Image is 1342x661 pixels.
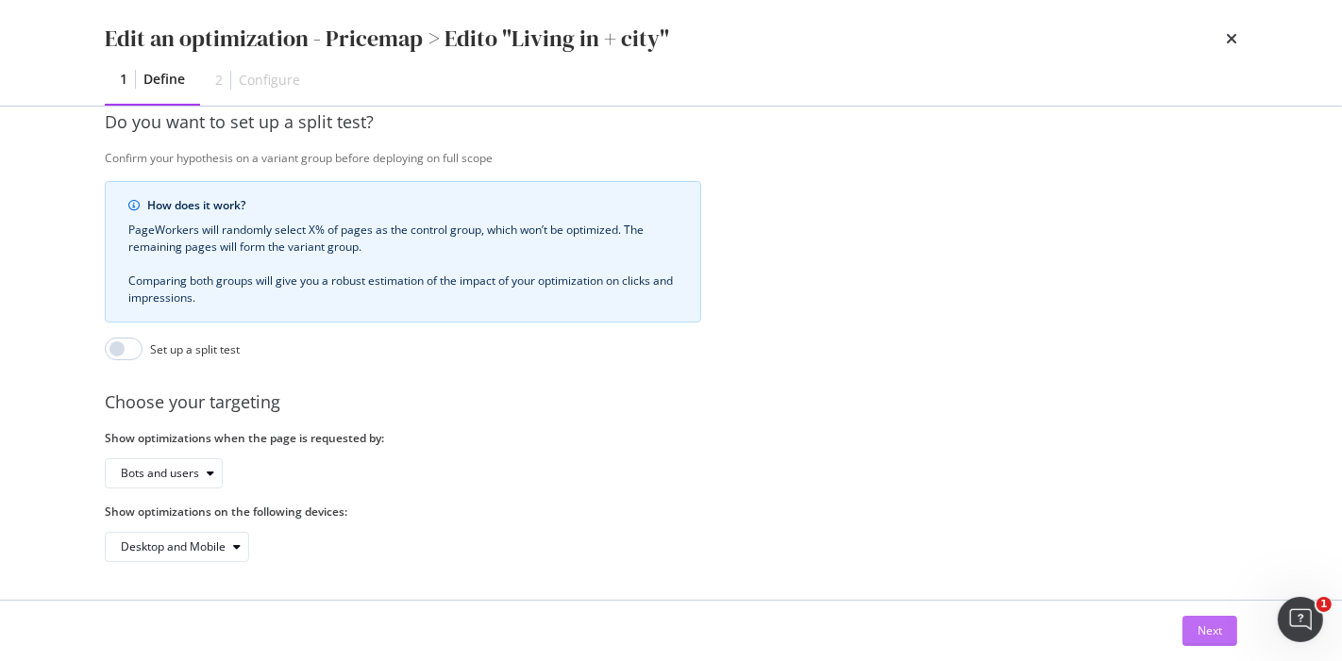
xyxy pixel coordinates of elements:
[128,222,678,306] div: PageWorkers will randomly select X% of pages as the control group, which won’t be optimized. The ...
[1317,597,1332,612] span: 1
[239,71,300,90] div: Configure
[1198,622,1222,638] div: Next
[1226,23,1237,55] div: times
[105,458,223,488] button: Bots and users
[215,71,223,90] div: 2
[1183,616,1237,646] button: Next
[120,70,127,89] div: 1
[143,70,185,89] div: Define
[105,504,701,520] label: Show optimizations on the following devices:
[1278,597,1323,642] iframe: Intercom live chat
[105,150,1331,166] div: Confirm your hypothesis on a variant group before deploying on full scope
[105,181,701,322] div: info banner
[121,468,199,479] div: Bots and users
[105,390,1331,415] div: Choose your targeting
[147,197,678,214] div: How does it work?
[105,532,249,562] button: Desktop and Mobile
[105,430,701,446] label: Show optimizations when the page is requested by:
[105,110,1331,135] div: Do you want to set up a split test?
[150,341,240,357] div: Set up a split test
[105,23,669,55] div: Edit an optimization - Pricemap > Edito "Living in + city"
[121,541,226,553] div: Desktop and Mobile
